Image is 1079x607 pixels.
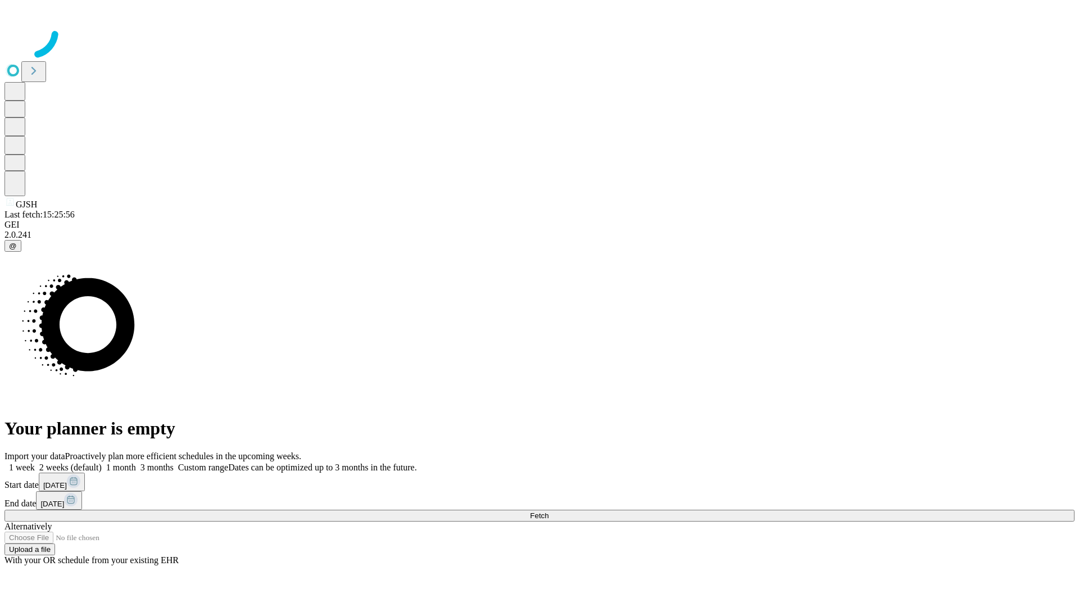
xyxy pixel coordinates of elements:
[4,210,75,219] span: Last fetch: 15:25:56
[40,500,64,508] span: [DATE]
[16,200,37,209] span: GJSH
[39,463,102,472] span: 2 weeks (default)
[65,451,301,461] span: Proactively plan more efficient schedules in the upcoming weeks.
[4,418,1075,439] h1: Your planner is empty
[9,242,17,250] span: @
[4,451,65,461] span: Import your data
[39,473,85,491] button: [DATE]
[530,511,548,520] span: Fetch
[140,463,174,472] span: 3 months
[4,522,52,531] span: Alternatively
[4,230,1075,240] div: 2.0.241
[4,555,179,565] span: With your OR schedule from your existing EHR
[228,463,416,472] span: Dates can be optimized up to 3 months in the future.
[178,463,228,472] span: Custom range
[4,240,21,252] button: @
[4,220,1075,230] div: GEI
[36,491,82,510] button: [DATE]
[4,473,1075,491] div: Start date
[4,510,1075,522] button: Fetch
[4,491,1075,510] div: End date
[4,543,55,555] button: Upload a file
[43,481,67,490] span: [DATE]
[106,463,136,472] span: 1 month
[9,463,35,472] span: 1 week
